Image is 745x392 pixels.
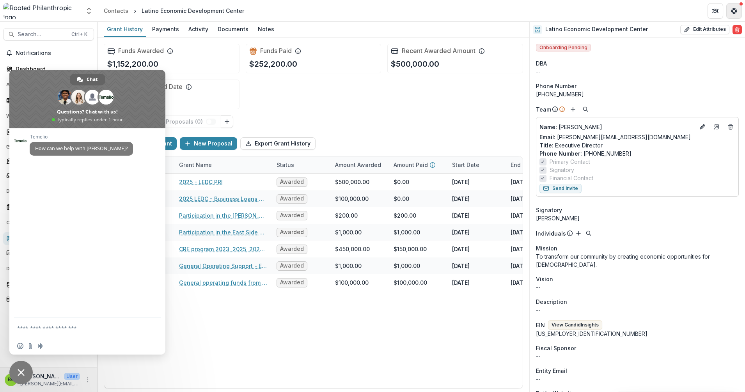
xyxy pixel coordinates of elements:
button: Open entity switcher [83,3,94,19]
p: [PERSON_NAME][EMAIL_ADDRESS][DOMAIN_NAME] [20,380,80,387]
div: $150,000.00 [394,245,427,253]
button: Edit [698,122,707,131]
span: Activity [6,82,83,87]
div: $0.00 [394,178,409,186]
div: $500,000.00 [335,178,369,186]
span: Chat [87,74,98,85]
p: Amount Paid [394,161,428,169]
div: Amount Awarded [330,156,389,173]
p: [DATE] [511,211,528,220]
p: [DATE] [511,178,528,186]
a: Dashboard [3,62,94,75]
p: [DATE] [511,278,528,287]
button: Deletes [726,122,735,131]
div: $1,000.00 [335,262,362,270]
a: Participation in the [PERSON_NAME] Foundation visit-Latino Economic Development Center [179,211,267,220]
a: Documents [215,22,252,37]
div: $200.00 [394,211,416,220]
button: Open Documents [3,185,94,197]
a: 2025 - LEDC PRI [179,178,223,186]
p: [DATE] [511,245,528,253]
div: $100,000.00 [335,195,369,203]
span: Financial Contact [550,174,593,182]
span: Awarded [280,229,304,236]
a: 2025 LEDC - Business Loans Management [179,195,267,203]
h2: Recent Awarded Amount [402,47,475,55]
span: Awarded [280,179,304,185]
button: Partners [708,3,723,19]
a: Payments [149,22,182,37]
a: General operating funds from the [PERSON_NAME] Foundation help underpin our core work while allow... [179,278,267,287]
span: Description [536,298,567,306]
div: Chat [70,74,105,85]
button: New Proposal [180,137,237,150]
div: [US_EMPLOYER_IDENTIFICATION_NUMBER] [536,330,739,338]
button: Delete [733,25,742,34]
div: Grant History [104,23,146,35]
span: Email: [539,134,555,140]
span: Search... [18,31,67,38]
div: Amount Paid [389,156,447,173]
span: Onboarding Pending [536,44,591,51]
span: Awarded [280,212,304,219]
p: To transform our community by creating economic opportunities for [DEMOGRAPHIC_DATA]. [536,252,739,269]
span: Awarded [280,246,304,252]
div: Status [272,161,299,169]
span: Entity Email [536,367,567,375]
p: [DATE] [452,195,470,203]
textarea: Compose your message... [17,325,140,332]
span: Send a file [27,343,34,349]
div: $200.00 [335,211,358,220]
div: Payments [149,23,182,35]
span: Fiscal Sponsor [536,344,576,352]
span: Workflows [6,114,83,119]
div: Amount Awarded [330,161,386,169]
div: End Date [506,161,540,169]
span: How can we help with [PERSON_NAME]? [35,145,128,152]
a: Go to contact [710,121,723,133]
span: Notifications [16,50,91,57]
p: Executive Director [539,141,735,149]
p: [DATE] [511,195,528,203]
div: Betsy Currie [8,377,14,382]
button: More [83,375,92,385]
p: [PERSON_NAME] [20,372,61,380]
p: Team [536,105,551,114]
p: -- [536,283,739,291]
a: Dashboard [3,278,94,291]
p: $1,152,200.00 [107,58,158,70]
span: Mission [536,244,557,252]
button: Search [581,105,590,114]
button: Send Invite [539,184,582,193]
div: $450,000.00 [335,245,370,253]
p: [DATE] [452,178,470,186]
p: User [64,373,80,380]
a: Notes [255,22,277,37]
span: Primary Contact [550,158,590,166]
div: Status [272,156,330,173]
button: Notifications [3,47,94,59]
a: Activity [185,22,211,37]
div: Dashboard [16,65,88,73]
p: [PHONE_NUMBER] [539,149,735,158]
span: Awarded [280,195,304,202]
div: Start Date [447,156,506,173]
img: Rooted Philanthropic logo [3,3,80,19]
div: [PHONE_NUMBER] [536,90,739,98]
p: [DATE] [452,211,470,220]
p: $252,200.00 [249,58,297,70]
div: -- [536,67,739,76]
h2: Funds Paid [260,47,292,55]
h2: Latino Economic Development Center [545,26,648,33]
button: Open Contacts [3,216,94,229]
a: Form Builder [3,140,94,153]
button: Export Grant History [240,137,316,150]
p: [DATE] [452,278,470,287]
p: $500,000.00 [391,58,439,70]
div: $1,000.00 [394,228,420,236]
a: Name: [PERSON_NAME] [539,123,695,131]
a: Email: [PERSON_NAME][EMAIL_ADDRESS][DOMAIN_NAME] [539,133,691,141]
div: Start Date [447,161,484,169]
p: [DATE] [511,228,528,236]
